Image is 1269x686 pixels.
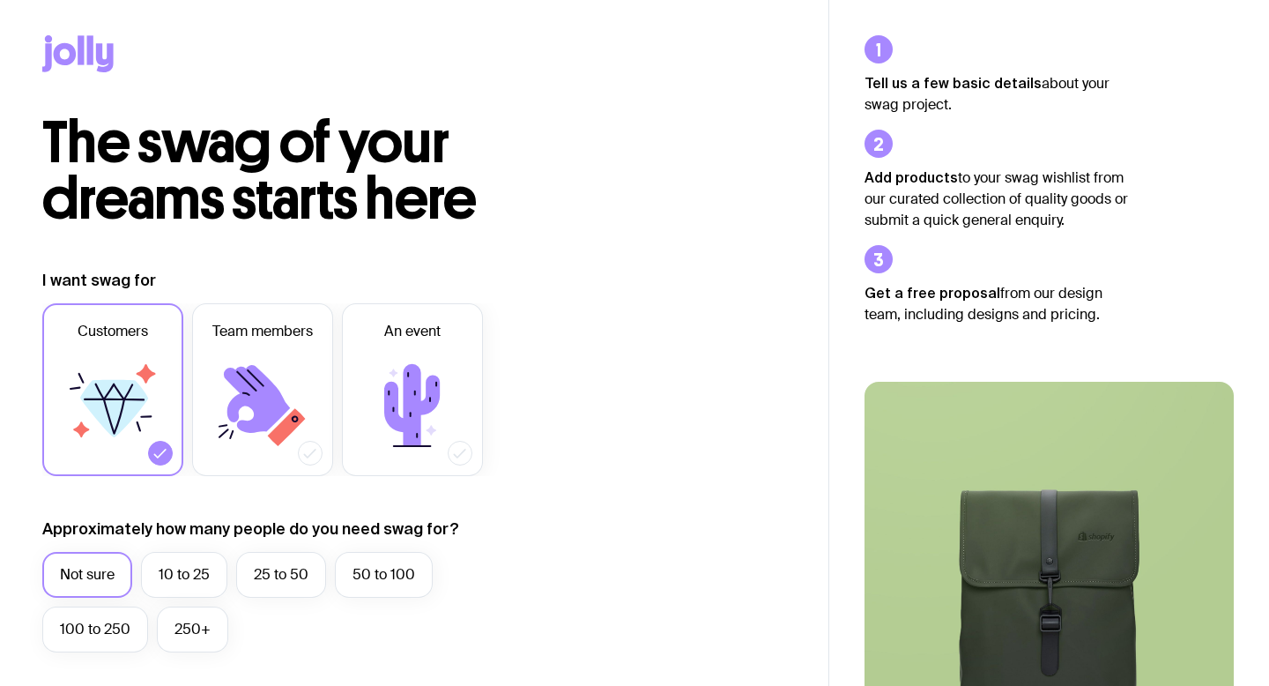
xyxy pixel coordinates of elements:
span: An event [384,321,441,342]
strong: Add products [865,169,958,185]
label: I want swag for [42,270,156,291]
strong: Tell us a few basic details [865,75,1042,91]
p: about your swag project. [865,72,1129,116]
span: The swag of your dreams starts here [42,108,477,234]
label: 10 to 25 [141,552,227,598]
label: Approximately how many people do you need swag for? [42,518,459,540]
p: from our design team, including designs and pricing. [865,282,1129,325]
span: Customers [78,321,148,342]
strong: Get a free proposal [865,285,1000,301]
span: Team members [212,321,313,342]
label: 25 to 50 [236,552,326,598]
label: 50 to 100 [335,552,433,598]
label: 250+ [157,607,228,652]
label: Not sure [42,552,132,598]
label: 100 to 250 [42,607,148,652]
p: to your swag wishlist from our curated collection of quality goods or submit a quick general enqu... [865,167,1129,231]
